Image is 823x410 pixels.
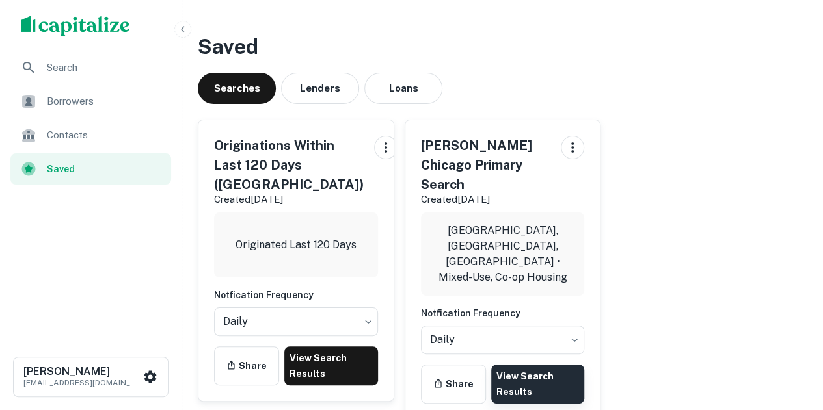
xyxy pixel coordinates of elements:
[214,136,364,194] h5: Originations Within Last 120 Days ([GEOGRAPHIC_DATA])
[281,73,359,104] button: Lenders
[284,346,378,385] a: View Search Results
[214,303,378,340] div: Without label
[47,94,163,109] span: Borrowers
[421,136,551,194] h5: [PERSON_NAME] Chicago Primary Search
[431,223,574,285] p: [GEOGRAPHIC_DATA], [GEOGRAPHIC_DATA], [GEOGRAPHIC_DATA] • Mixed-Use, Co-op Housing
[47,127,163,143] span: Contacts
[10,120,171,151] a: Contacts
[47,162,163,176] span: Saved
[491,365,585,404] a: View Search Results
[198,31,807,62] h3: Saved
[23,366,141,377] h6: [PERSON_NAME]
[758,306,823,368] iframe: Chat Widget
[47,60,163,75] span: Search
[23,377,141,389] p: [EMAIL_ADDRESS][DOMAIN_NAME]
[236,237,357,253] p: Originated Last 120 Days
[421,365,486,404] button: Share
[214,192,364,207] p: Created [DATE]
[10,86,171,117] a: Borrowers
[421,306,585,320] h6: Notfication Frequency
[10,52,171,83] a: Search
[421,322,585,358] div: Without label
[21,16,130,36] img: capitalize-logo.png
[198,73,276,104] button: Searches
[10,153,171,185] a: Saved
[364,73,442,104] button: Loans
[421,192,551,207] p: Created [DATE]
[214,346,279,385] button: Share
[13,357,169,397] button: [PERSON_NAME][EMAIL_ADDRESS][DOMAIN_NAME]
[214,288,378,302] h6: Notfication Frequency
